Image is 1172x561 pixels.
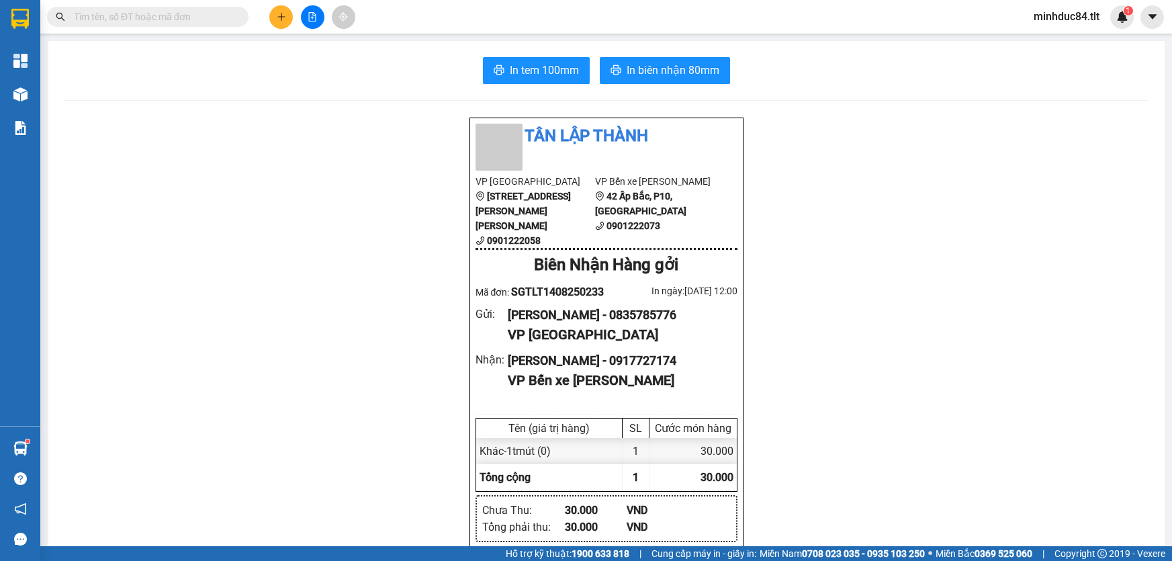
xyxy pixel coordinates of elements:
[508,306,726,325] div: [PERSON_NAME] - 0835785776
[13,54,28,68] img: dashboard-icon
[11,9,29,29] img: logo-vxr
[508,351,726,370] div: [PERSON_NAME] - 0917727174
[487,235,541,246] b: 0901222058
[1146,11,1159,23] span: caret-down
[476,351,508,368] div: Nhận :
[480,471,531,484] span: Tổng cộng
[595,221,604,230] span: phone
[600,57,730,84] button: printerIn biên nhận 80mm
[332,5,355,29] button: aim
[508,325,726,345] div: VP [GEOGRAPHIC_DATA]
[626,422,645,435] div: SL
[483,57,590,84] button: printerIn tem 100mm
[1042,546,1044,561] span: |
[13,441,28,456] img: warehouse-icon
[606,220,660,231] b: 0901222073
[595,191,604,201] span: environment
[565,519,627,535] div: 30.000
[611,64,621,77] span: printer
[14,503,27,515] span: notification
[482,519,565,535] div: Tổng phải thu :
[627,62,719,79] span: In biên nhận 80mm
[606,284,737,298] div: In ngày: [DATE] 12:00
[595,174,715,189] li: VP Bến xe [PERSON_NAME]
[1126,6,1130,15] span: 1
[14,472,27,485] span: question-circle
[633,471,639,484] span: 1
[639,546,641,561] span: |
[480,422,619,435] div: Tên (giá trị hàng)
[476,124,737,149] li: Tân Lập Thành
[508,370,726,391] div: VP Bến xe [PERSON_NAME]
[1124,6,1133,15] sup: 1
[14,533,27,546] span: message
[308,12,317,21] span: file-add
[1023,8,1110,25] span: minhduc84.tlt
[56,12,65,21] span: search
[476,191,485,201] span: environment
[936,546,1032,561] span: Miền Bắc
[928,551,932,556] span: ⚪️
[760,546,925,561] span: Miền Nam
[476,253,737,278] div: Biên Nhận Hàng gởi
[651,546,756,561] span: Cung cấp máy in - giấy in:
[269,5,293,29] button: plus
[802,548,925,559] strong: 0708 023 035 - 0935 103 250
[476,191,571,231] b: [STREET_ADDRESS][PERSON_NAME][PERSON_NAME]
[74,9,232,24] input: Tìm tên, số ĐT hoặc mã đơn
[701,471,733,484] span: 30.000
[1097,549,1107,558] span: copyright
[627,502,689,519] div: VND
[480,445,551,458] span: Khác - 1tmút (0)
[476,284,606,300] div: Mã đơn:
[277,12,286,21] span: plus
[653,422,733,435] div: Cước món hàng
[339,12,348,21] span: aim
[649,438,737,464] div: 30.000
[482,502,565,519] div: Chưa Thu :
[26,439,30,443] sup: 1
[1140,5,1164,29] button: caret-down
[623,438,649,464] div: 1
[476,174,596,189] li: VP [GEOGRAPHIC_DATA]
[975,548,1032,559] strong: 0369 525 060
[476,306,508,322] div: Gửi :
[595,191,686,216] b: 42 Ấp Bắc, P10, [GEOGRAPHIC_DATA]
[627,519,689,535] div: VND
[1116,11,1128,23] img: icon-new-feature
[572,548,629,559] strong: 1900 633 818
[301,5,324,29] button: file-add
[511,286,604,298] span: SGTLT1408250233
[565,502,627,519] div: 30.000
[506,546,629,561] span: Hỗ trợ kỹ thuật:
[510,62,579,79] span: In tem 100mm
[13,121,28,135] img: solution-icon
[476,236,485,245] span: phone
[494,64,504,77] span: printer
[13,87,28,101] img: warehouse-icon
